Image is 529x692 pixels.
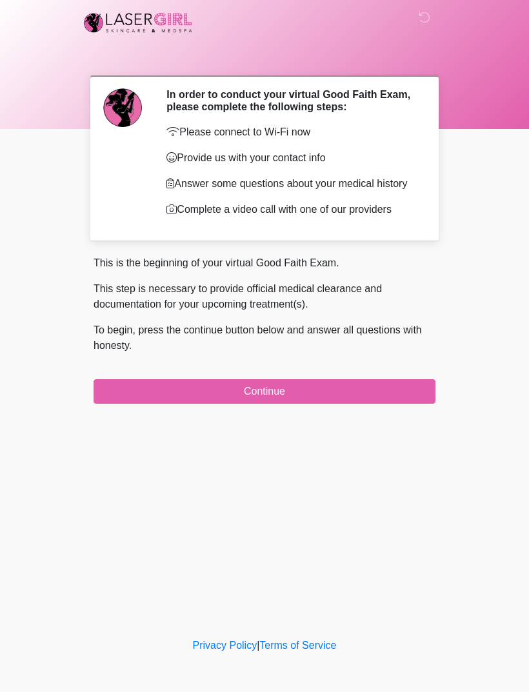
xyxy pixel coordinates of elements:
[259,640,336,651] a: Terms of Service
[103,88,142,127] img: Agent Avatar
[193,640,257,651] a: Privacy Policy
[81,10,195,35] img: Laser Girl Med Spa LLC Logo
[166,176,416,192] p: Answer some questions about your medical history
[94,255,435,271] p: This is the beginning of your virtual Good Faith Exam.
[166,202,416,217] p: Complete a video call with one of our providers
[84,46,445,70] h1: ‎ ‎
[166,124,416,140] p: Please connect to Wi-Fi now
[94,281,435,312] p: This step is necessary to provide official medical clearance and documentation for your upcoming ...
[257,640,259,651] a: |
[166,88,416,113] h2: In order to conduct your virtual Good Faith Exam, please complete the following steps:
[94,379,435,404] button: Continue
[166,150,416,166] p: Provide us with your contact info
[94,322,435,353] p: To begin, press the continue button below and answer all questions with honesty.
